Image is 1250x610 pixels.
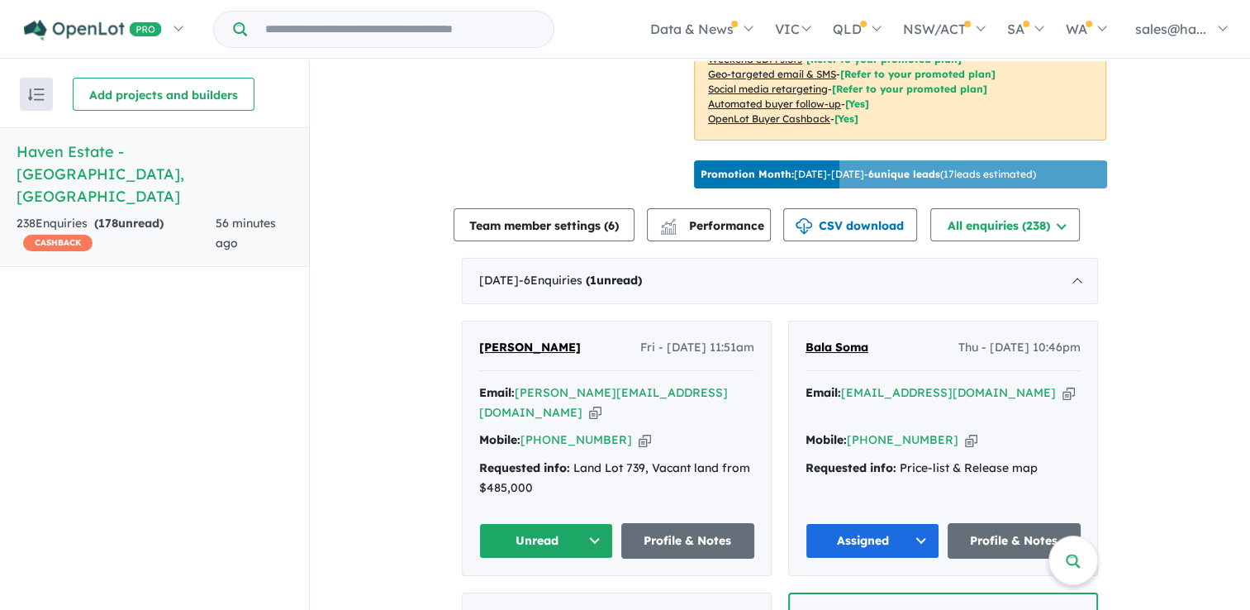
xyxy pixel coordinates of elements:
[806,460,896,475] strong: Requested info:
[1135,21,1206,37] span: sales@ha...
[479,459,754,498] div: Land Lot 739, Vacant land from $485,000
[589,404,601,422] button: Copy
[806,432,847,447] strong: Mobile:
[250,12,550,47] input: Try estate name, suburb, builder or developer
[98,216,118,231] span: 178
[519,273,642,288] span: - 6 Enquir ies
[806,523,939,559] button: Assigned
[661,218,676,227] img: line-chart.svg
[806,385,841,400] strong: Email:
[930,208,1080,241] button: All enquiries (238)
[1062,384,1075,402] button: Copy
[479,460,570,475] strong: Requested info:
[586,273,642,288] strong: ( unread)
[806,459,1081,479] div: Price-list & Release map
[806,338,868,358] a: Bala Soma
[841,385,1056,400] a: [EMAIL_ADDRESS][DOMAIN_NAME]
[17,214,216,254] div: 238 Enquir ies
[663,218,764,233] span: Performance
[462,258,1098,304] div: [DATE]
[28,88,45,101] img: sort.svg
[660,224,677,235] img: bar-chart.svg
[832,83,987,95] span: [Refer to your promoted plan]
[479,340,581,355] span: [PERSON_NAME]
[479,385,515,400] strong: Email:
[216,216,276,250] span: 56 minutes ago
[845,98,869,110] span: [Yes]
[965,431,977,449] button: Copy
[796,218,812,235] img: download icon
[479,385,728,420] a: [PERSON_NAME][EMAIL_ADDRESS][DOMAIN_NAME]
[701,167,1036,182] p: [DATE] - [DATE] - ( 17 leads estimated)
[783,208,917,241] button: CSV download
[840,68,996,80] span: [Refer to your promoted plan]
[868,168,940,180] b: 6 unique leads
[94,216,164,231] strong: ( unread)
[454,208,635,241] button: Team member settings (6)
[24,20,162,41] img: Openlot PRO Logo White
[479,338,581,358] a: [PERSON_NAME]
[73,78,254,111] button: Add projects and builders
[479,523,613,559] button: Unread
[647,208,771,241] button: Performance
[590,273,596,288] span: 1
[708,112,830,125] u: OpenLot Buyer Cashback
[708,98,841,110] u: Automated buyer follow-up
[640,338,754,358] span: Fri - [DATE] 11:51am
[520,432,632,447] a: [PHONE_NUMBER]
[701,168,794,180] b: Promotion Month:
[621,523,755,559] a: Profile & Notes
[708,83,828,95] u: Social media retargeting
[958,338,1081,358] span: Thu - [DATE] 10:46pm
[639,431,651,449] button: Copy
[806,340,868,355] span: Bala Soma
[608,218,615,233] span: 6
[23,235,93,251] span: CASHBACK
[948,523,1081,559] a: Profile & Notes
[847,432,958,447] a: [PHONE_NUMBER]
[708,68,836,80] u: Geo-targeted email & SMS
[479,432,520,447] strong: Mobile:
[834,112,858,125] span: [Yes]
[17,141,292,207] h5: Haven Estate - [GEOGRAPHIC_DATA] , [GEOGRAPHIC_DATA]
